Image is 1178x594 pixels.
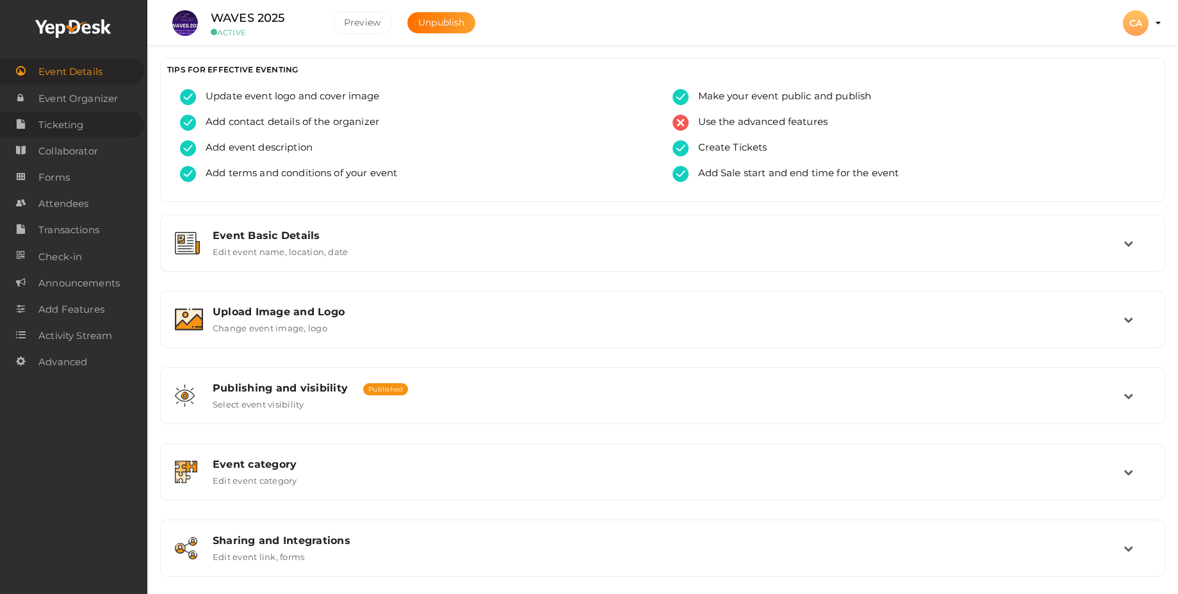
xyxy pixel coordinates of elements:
span: Create Tickets [689,140,767,156]
span: Collaborator [38,138,98,164]
span: Event Organizer [38,86,118,111]
span: Advanced [38,349,87,375]
label: Select event visibility [213,394,304,409]
img: tick-success.svg [180,115,196,131]
a: Event category Edit event category [167,476,1158,488]
profile-pic: CA [1123,17,1149,29]
span: Published [363,383,408,395]
img: category.svg [175,461,197,483]
img: image.svg [175,308,203,331]
a: Upload Image and Logo Change event image, logo [167,324,1158,336]
label: Edit event name, location, date [213,242,348,257]
button: Unpublish [407,12,475,33]
span: Attendees [38,191,88,217]
label: WAVES 2025 [211,9,284,28]
img: tick-success.svg [673,140,689,156]
span: Forms [38,165,70,190]
img: tick-success.svg [673,89,689,105]
img: tick-success.svg [180,140,196,156]
span: Check-in [38,244,82,270]
div: Sharing and Integrations [213,534,1124,547]
div: CA [1123,10,1149,36]
span: Add terms and conditions of your event [196,166,397,182]
img: shared-vision.svg [175,384,195,407]
img: S4WQAGVX_small.jpeg [172,10,198,36]
label: Edit event link, forms [213,547,304,562]
div: Upload Image and Logo [213,306,1124,318]
span: Add Sale start and end time for the event [689,166,899,182]
a: Event Basic Details Edit event name, location, date [167,247,1158,260]
span: Event Details [38,59,102,85]
span: Use the advanced features [689,115,828,131]
div: Event Basic Details [213,229,1124,242]
button: Preview [332,12,392,34]
span: Ticketing [38,112,83,138]
h3: TIPS FOR EFFECTIVE EVENTING [167,65,1158,74]
img: error.svg [673,115,689,131]
small: ACTIVE [211,28,313,37]
img: tick-success.svg [180,89,196,105]
a: Sharing and Integrations Edit event link, forms [167,552,1158,565]
span: Transactions [38,217,99,243]
img: tick-success.svg [180,166,196,182]
img: event-details.svg [175,232,200,254]
span: Add Features [38,297,104,322]
span: Update event logo and cover image [196,89,380,105]
span: Add event description [196,140,313,156]
span: Make your event public and publish [689,89,872,105]
span: Add contact details of the organizer [196,115,379,131]
img: tick-success.svg [673,166,689,182]
span: Publishing and visibility [213,382,348,394]
span: Activity Stream [38,323,112,349]
label: Change event image, logo [213,318,327,333]
span: Unpublish [418,17,464,28]
div: Event category [213,458,1124,470]
img: sharing.svg [175,537,197,559]
label: Edit event category [213,470,297,486]
a: Publishing and visibility Published Select event visibility [167,400,1158,412]
span: Announcements [38,270,120,296]
button: CA [1119,10,1152,37]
